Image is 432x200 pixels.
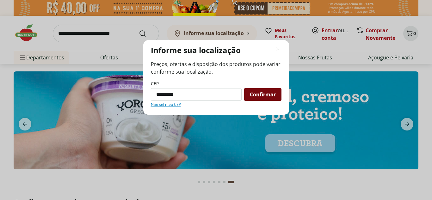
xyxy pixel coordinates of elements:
[250,92,276,97] span: Confirmar
[143,40,289,115] div: Modal de regionalização
[274,45,281,53] button: Fechar modal de regionalização
[244,88,281,101] button: Confirmar
[151,45,241,55] p: Informe sua localização
[151,102,181,107] a: Não sei meu CEP
[151,81,159,87] label: CEP
[151,60,281,76] span: Preços, ofertas e disposição dos produtos pode variar conforme sua localização.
